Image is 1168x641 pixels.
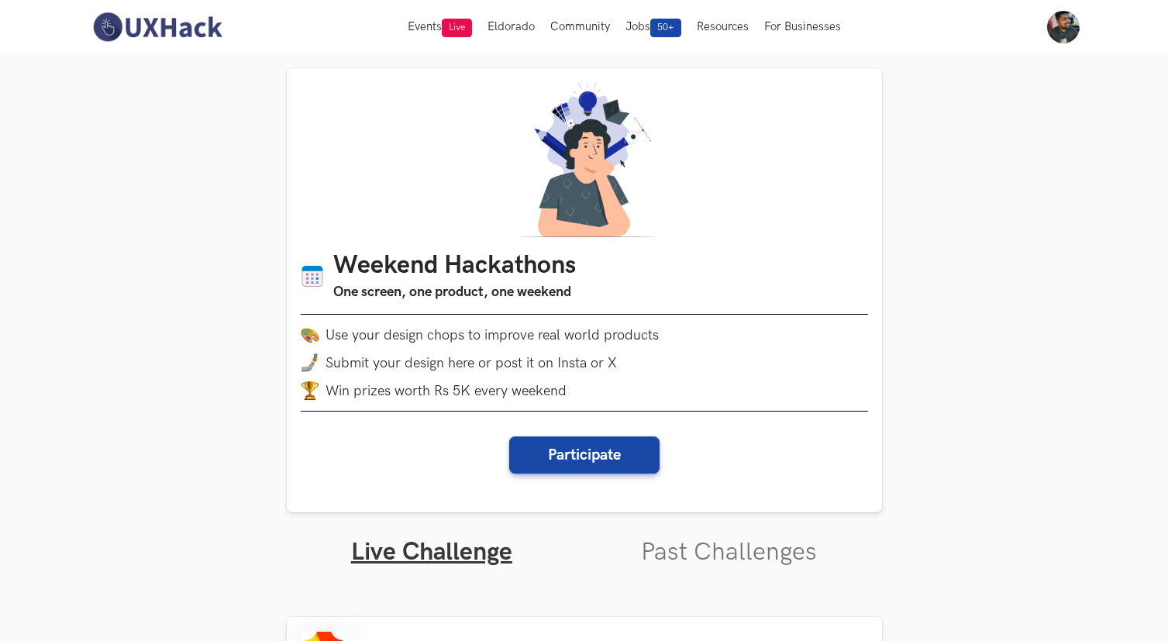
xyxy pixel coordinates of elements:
[333,251,576,281] h1: Weekend Hackathons
[333,281,576,303] h3: One screen, one product, one weekend
[326,355,617,371] span: Submit your design here or post it on Insta or X
[301,326,319,344] img: palette.png
[88,11,226,43] img: UXHack-logo.png
[351,537,512,567] a: Live Challenge
[641,537,817,567] a: Past Challenges
[301,381,319,400] img: trophy.png
[1047,11,1080,43] img: Your profile pic
[650,19,681,37] span: 50+
[287,512,882,567] ul: Tabs Interface
[301,326,868,344] li: Use your design chops to improve real world products
[510,82,659,237] img: A designer thinking
[442,19,472,37] span: Live
[301,353,319,372] img: mobile-in-hand.png
[301,381,868,400] li: Win prizes worth Rs 5K every weekend
[509,436,660,474] button: Participate
[301,264,324,288] img: Calendar icon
